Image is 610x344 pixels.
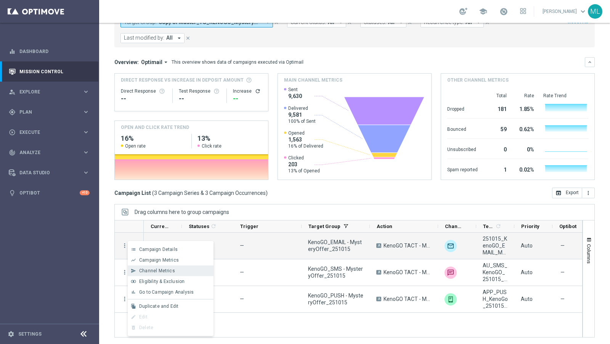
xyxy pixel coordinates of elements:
button: close [185,34,191,42]
span: Last modified by: [124,35,164,41]
button: show_chart Campaign Metrics [128,255,213,265]
i: file_copy [131,304,136,309]
div: 1.85% [516,102,534,114]
span: All [166,35,173,41]
i: settings [8,331,14,338]
div: 0 [487,143,507,155]
div: Unsubscribed [447,143,478,155]
span: Auto [521,296,533,302]
span: Execute [19,130,82,135]
i: arrow_drop_down [176,35,183,42]
button: join_inner Eligibility & Exclusion [128,276,213,287]
span: Campaign Metrics [139,257,179,263]
a: Dashboard [19,41,90,61]
div: 1 [487,163,507,175]
span: KenoGO TACT - Mystery Offer [384,242,432,249]
span: KenoGO_PUSH - MysteryOffer_251015 [308,292,363,306]
span: — [560,296,565,302]
span: Columns [586,244,592,264]
span: Opened [288,130,323,136]
div: -- [179,94,221,103]
span: KenoGO_SMS - MysteryOffer_251015 [308,265,363,279]
img: Vonage [445,267,457,279]
span: AU_SMS_KenoGO_251015_MysteryOffer [483,262,508,283]
i: refresh [495,223,501,229]
i: refresh [255,88,261,94]
img: OptiMobile Push [445,293,457,305]
i: gps_fixed [9,109,16,116]
span: school [479,7,487,16]
button: bar_chart Go to Campaign Analysis [128,287,213,297]
button: Data Studio keyboard_arrow_right [8,170,90,176]
span: — [240,243,244,249]
i: bar_chart [131,289,136,295]
span: ) [266,190,268,196]
button: more_vert [121,296,128,302]
div: 0.02% [516,163,534,175]
a: [PERSON_NAME]keyboard_arrow_down [542,6,588,17]
i: close [185,35,191,41]
span: ( [152,190,154,196]
button: track_changes Analyze keyboard_arrow_right [8,149,90,156]
span: 203 [288,161,320,168]
span: — [560,242,565,249]
i: keyboard_arrow_right [82,129,90,136]
div: 59 [487,122,507,135]
button: Mission Control [8,69,90,75]
span: Plan [19,110,82,114]
i: keyboard_arrow_right [82,169,90,176]
div: equalizer Dashboard [8,48,90,55]
i: more_vert [121,242,128,249]
h3: Overview: [114,59,139,66]
button: play_circle_outline Execute keyboard_arrow_right [8,129,90,135]
div: Press SPACE to deselect this row. [115,233,144,259]
button: keyboard_arrow_down [585,57,595,67]
i: keyboard_arrow_down [587,59,592,65]
span: APP_PUSH_KenoGo_251015_MysteryOffer [483,289,508,309]
span: Drag columns here to group campaigns [135,209,229,215]
button: person_search Explore keyboard_arrow_right [8,89,90,95]
span: 3 Campaign Series & 3 Campaign Occurrences [154,190,266,196]
button: more_vert [121,269,128,276]
span: — [240,269,244,275]
div: Rate [516,93,534,99]
h2: 16% [121,134,185,143]
div: -- [121,94,166,103]
i: keyboard_arrow_right [82,108,90,116]
span: KenoGO TACT - Mystery Offer [384,296,432,302]
h4: OPEN AND CLICK RATE TREND [121,124,189,131]
span: Priority [521,223,539,229]
span: Direct Response VS Increase In Deposit Amount [121,77,244,84]
div: Increase [233,88,262,94]
span: 16% of Delivered [288,143,323,149]
span: 1,563 [288,136,323,143]
div: Analyze [9,149,82,156]
a: Mission Control [19,61,90,82]
div: Direct Response [121,88,166,94]
span: Click rate [202,143,222,149]
span: Sent [288,87,302,93]
span: Calculate column [209,222,217,230]
div: Mission Control [9,61,90,82]
span: keyboard_arrow_down [579,7,587,16]
button: lightbulb Optibot +10 [8,190,90,196]
span: Duplicate and Edit [139,304,178,309]
span: Data Studio [19,170,82,175]
span: A [376,270,381,275]
div: Explore [9,88,82,95]
span: Clicked [288,155,320,161]
span: Go to Campaign Analysis [139,289,194,295]
span: Auto [521,269,533,275]
i: track_changes [9,149,16,156]
h3: Campaign List [114,190,268,196]
span: Eligibility & Exclusion [139,279,185,284]
span: Templates [483,223,494,229]
span: Channel Metrics [139,268,175,273]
